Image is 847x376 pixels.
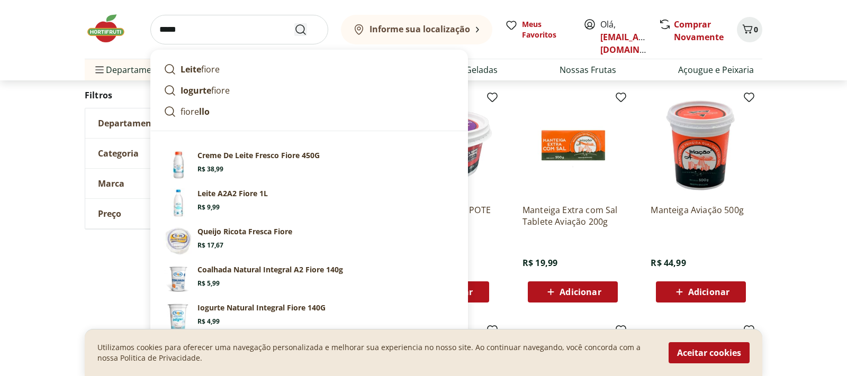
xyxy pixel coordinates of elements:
[522,204,623,227] a: Manteiga Extra com Sal Tablete Aviação 200g
[197,302,326,313] p: Iogurte Natural Integral Fiore 140G
[656,281,746,302] button: Adicionar
[197,203,220,212] span: R$ 9,99
[181,105,210,118] p: fiore
[85,139,244,168] button: Categoria
[164,302,193,332] img: Principal
[197,264,343,275] p: Coalhada Natural Integral A2 Fiore 140g
[651,95,751,196] img: Manteiga Aviação 500g
[164,264,193,294] img: Principal
[651,204,751,227] a: Manteiga Aviação 500g
[98,208,121,219] span: Preço
[651,257,686,269] span: R$ 44,99
[688,288,729,296] span: Adicionar
[669,342,750,363] button: Aceitar cookies
[197,165,223,173] span: R$ 38,99
[164,150,193,180] img: Principal
[600,31,674,56] a: [EMAIL_ADDRESS][DOMAIN_NAME]
[181,63,220,76] p: fiore
[197,150,320,161] p: Creme De Leite Fresco Fiore 450G
[164,226,193,256] img: Principal
[522,257,557,269] span: R$ 19,99
[159,101,459,122] a: fiorello
[560,63,616,76] a: Nossas Frutas
[159,59,459,80] a: Leitefiore
[674,19,724,43] a: Comprar Novamente
[159,298,459,336] a: PrincipalIogurte Natural Integral Fiore 140GR$ 4,99
[85,169,244,198] button: Marca
[181,85,211,96] strong: Iogurte
[181,84,230,97] p: fiore
[159,80,459,101] a: Iogurtefiore
[159,260,459,298] a: PrincipalCoalhada Natural Integral A2 Fiore 140gR$ 5,99
[85,85,245,106] h2: Filtros
[98,118,160,129] span: Departamento
[341,15,492,44] button: Informe sua localização
[528,281,618,302] button: Adicionar
[197,188,268,199] p: Leite A2A2 Fiore 1L
[737,17,762,42] button: Carrinho
[97,342,656,363] p: Utilizamos cookies para oferecer uma navegação personalizada e melhorar sua experiencia no nosso ...
[197,317,220,326] span: R$ 4,99
[199,106,210,117] strong: llo
[85,108,244,138] button: Departamento
[98,178,124,189] span: Marca
[159,146,459,184] a: PrincipalCreme De Leite Fresco Fiore 450GR$ 38,99
[181,63,201,75] strong: Leite
[370,23,470,35] b: Informe sua localização
[93,57,106,82] button: Menu
[159,184,459,222] a: PrincipalLeite A2A2 Fiore 1LR$ 9,99
[294,23,320,36] button: Submit Search
[159,222,459,260] a: PrincipalQueijo Ricota Fresca FioreR$ 17,67
[560,288,601,296] span: Adicionar
[505,19,571,40] a: Meus Favoritos
[164,188,193,218] img: Principal
[522,95,623,196] img: Manteiga Extra com Sal Tablete Aviação 200g
[197,279,220,288] span: R$ 5,99
[197,226,292,237] p: Queijo Ricota Fresca Fiore
[150,15,328,44] input: search
[93,57,169,82] span: Departamentos
[98,148,139,159] span: Categoria
[522,19,571,40] span: Meus Favoritos
[600,18,647,56] span: Olá,
[678,63,754,76] a: Açougue e Peixaria
[85,199,244,228] button: Preço
[85,13,138,44] img: Hortifruti
[197,241,223,250] span: R$ 17,67
[754,24,758,34] span: 0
